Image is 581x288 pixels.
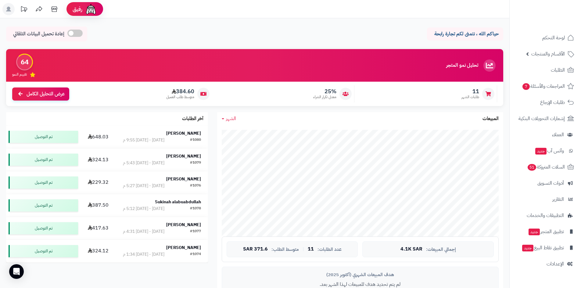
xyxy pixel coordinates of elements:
a: الطلبات [513,63,577,77]
span: الشهر [226,115,236,122]
td: 229.32 [81,171,116,194]
strong: [PERSON_NAME] [166,222,201,228]
span: متوسط الطلب: [271,247,299,252]
a: الإعدادات [513,257,577,271]
a: عرض التحليل الكامل [12,87,69,101]
span: جديد [522,245,533,251]
span: العملاء [552,130,564,139]
div: #1080 [190,137,201,143]
span: الطلبات [551,66,565,74]
a: لوحة التحكم [513,30,577,45]
span: تطبيق المتجر [528,227,564,236]
span: تطبيق نقاط البيع [522,244,564,252]
p: لم يتم تحديد هدف للمبيعات لهذا الشهر بعد. [227,281,494,288]
span: جديد [535,148,547,155]
span: طلبات الإرجاع [540,98,565,107]
div: [DATE] - [DATE] 1:34 م [123,251,164,258]
a: تحديثات المنصة [16,3,31,17]
span: طلبات الشهر [461,94,479,100]
span: 371.6 SAR [243,247,268,252]
div: #1079 [190,160,201,166]
td: 417.63 [81,217,116,240]
span: 384.60 [166,88,194,95]
td: 324.13 [81,148,116,171]
span: السلات المتروكة [527,163,565,171]
div: [DATE] - [DATE] 5:12 م [123,206,164,212]
span: متوسط طلب العميل [166,94,194,100]
span: المراجعات والأسئلة [522,82,565,91]
div: Open Intercom Messenger [9,264,24,279]
a: طلبات الإرجاع [513,95,577,110]
span: إعادة تحميل البيانات التلقائي [13,30,64,37]
span: الأقسام والمنتجات [531,50,565,58]
div: #1076 [190,183,201,189]
a: تطبيق نقاط البيعجديد [513,240,577,255]
td: 648.03 [81,126,116,148]
div: #1074 [190,251,201,258]
div: هدف المبيعات الشهري (أكتوبر 2025) [227,272,494,278]
h3: آخر الطلبات [182,116,203,122]
img: logo-2.png [540,17,575,30]
span: التقارير [552,195,564,204]
div: تم التوصيل [9,199,78,212]
p: حياكم الله ، نتمنى لكم تجارة رابحة [432,30,499,37]
a: الشهر [222,115,236,122]
span: أدوات التسويق [537,179,564,187]
strong: [PERSON_NAME] [166,244,201,251]
span: 11 [461,88,479,95]
span: عرض التحليل الكامل [27,91,65,98]
div: [DATE] - [DATE] 4:31 م [123,229,164,235]
span: 4.1K SAR [400,247,422,252]
div: تم التوصيل [9,245,78,257]
a: العملاء [513,127,577,142]
a: التطبيقات والخدمات [513,208,577,223]
span: 7 [522,83,530,90]
div: تم التوصيل [9,154,78,166]
a: السلات المتروكة51 [513,160,577,174]
a: أدوات التسويق [513,176,577,190]
span: رفيق [73,5,82,13]
span: جديد [529,229,540,235]
strong: [PERSON_NAME] [166,130,201,137]
span: عدد الطلبات: [317,247,342,252]
div: #1077 [190,229,201,235]
span: معدل تكرار الشراء [313,94,336,100]
span: إشعارات التحويلات البنكية [518,114,565,123]
span: 51 [528,164,536,171]
span: 25% [313,88,336,95]
span: 11 [308,247,314,252]
a: المراجعات والأسئلة7 [513,79,577,94]
span: الإعدادات [547,260,564,268]
strong: [PERSON_NAME] [166,153,201,159]
a: تطبيق المتجرجديد [513,224,577,239]
div: تم التوصيل [9,131,78,143]
span: التطبيقات والخدمات [527,211,564,220]
h3: المبيعات [482,116,499,122]
div: [DATE] - [DATE] 9:55 م [123,137,164,143]
strong: [PERSON_NAME] [166,176,201,182]
span: وآتس آب [535,147,564,155]
span: إجمالي المبيعات: [426,247,456,252]
td: 324.12 [81,240,116,262]
span: لوحة التحكم [542,34,565,42]
div: #1078 [190,206,201,212]
a: إشعارات التحويلات البنكية [513,111,577,126]
div: [DATE] - [DATE] 5:27 م [123,183,164,189]
div: [DATE] - [DATE] 5:43 م [123,160,164,166]
strong: Sukinah alabuabdullah [155,199,201,205]
span: | [303,247,304,251]
a: التقارير [513,192,577,207]
div: تم التوصيل [9,222,78,234]
span: تقييم النمو [12,72,27,77]
div: تم التوصيل [9,176,78,189]
td: 387.50 [81,194,116,217]
h3: تحليل نمو المتجر [446,63,478,68]
img: ai-face.png [85,3,97,15]
a: وآتس آبجديد [513,144,577,158]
